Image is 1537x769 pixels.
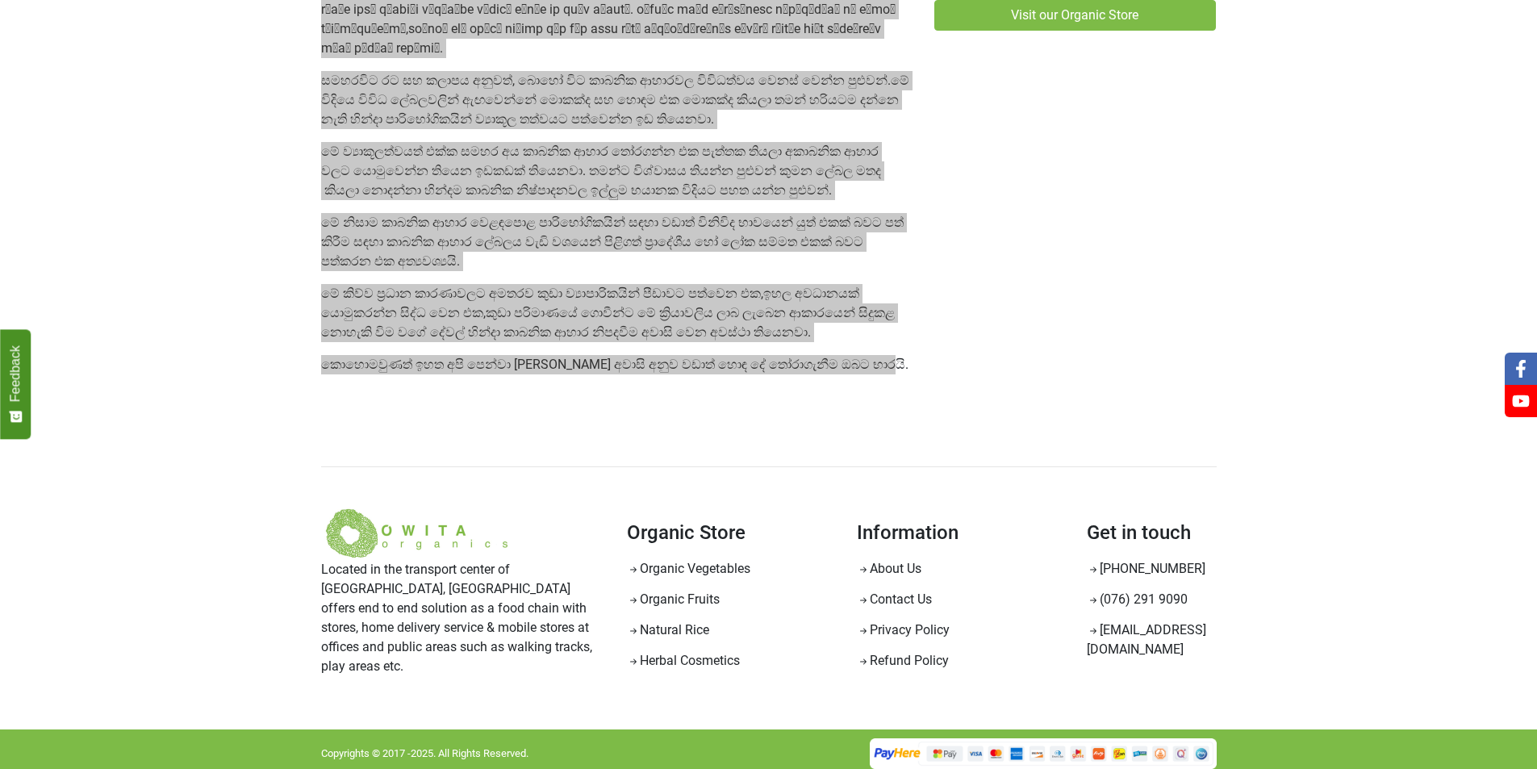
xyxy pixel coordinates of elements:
a: Refund Policy [857,653,949,668]
a: Organic Fruits [627,591,720,607]
p: මේ ව්‍යාකූලත්වයත් එක්ක සමහර අය කාබනික ආහාර තෝරගන්න එක පැත්තක තියලා අකාබනික ආහාර වලට යොමුවෙන්න තිය... [321,142,910,200]
a: About Us [857,561,921,576]
h4: Get in touch [1087,520,1216,545]
p: Located in the transport center of [GEOGRAPHIC_DATA], [GEOGRAPHIC_DATA] offers end to end solutio... [321,560,604,676]
a: Herbal Cosmetics [627,653,740,668]
p: සමහරවිට රට සහ කලාපය අනුවත්, බොහෝ විට කාබනික ආහාරවල විවිධත්වය වෙනස් වෙන්න පුළුවන්.මේ විදියෙ විවිධ ... [321,71,910,129]
p: Copyrights © 2017 - 2025 . All Rights Reserved. [321,746,528,762]
a: [PHONE_NUMBER] [1087,561,1205,576]
span: Feedback [8,345,23,402]
a: Natural Rice [627,622,709,637]
a: Contact Us [857,591,932,607]
h4: Information [857,520,1063,545]
p: මේ කිව්ව ප්‍රධාන කාරණාවලට අමතරව කුඩා ව්‍යාපාරිකයින් පීඩාවට පත්වෙන එක,ඉහල අවධානයක් යොමුකරන්න සිද්ධ... [321,284,910,342]
a: Organic Vegetables [627,561,750,576]
a: (076) 291 9090 [1087,591,1188,607]
a: Privacy Policy [857,622,950,637]
a: [EMAIL_ADDRESS][DOMAIN_NAME] [1087,622,1206,657]
p: කොහොමවුණත් ඉහත අපි පෙන්වා [PERSON_NAME] අවාසි අනුව වඩාත් හොඳ දේ තෝරාගැනීම ඔබට භාරයි. [321,355,910,374]
img: Welcome to Owita [321,508,515,560]
h4: Organic Store [627,520,833,545]
p: මේ නිසාම කාබනික ආහාර වෙළඳපොළ පාරිභෝගිකයින් සඳහා වඩාත් විනිවිද භාවයෙන් යුත් එකක් බවට පත් කිරීම සඳහ... [321,213,910,271]
img: Powered by PayHere Online Payment Gateway [870,738,1217,769]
